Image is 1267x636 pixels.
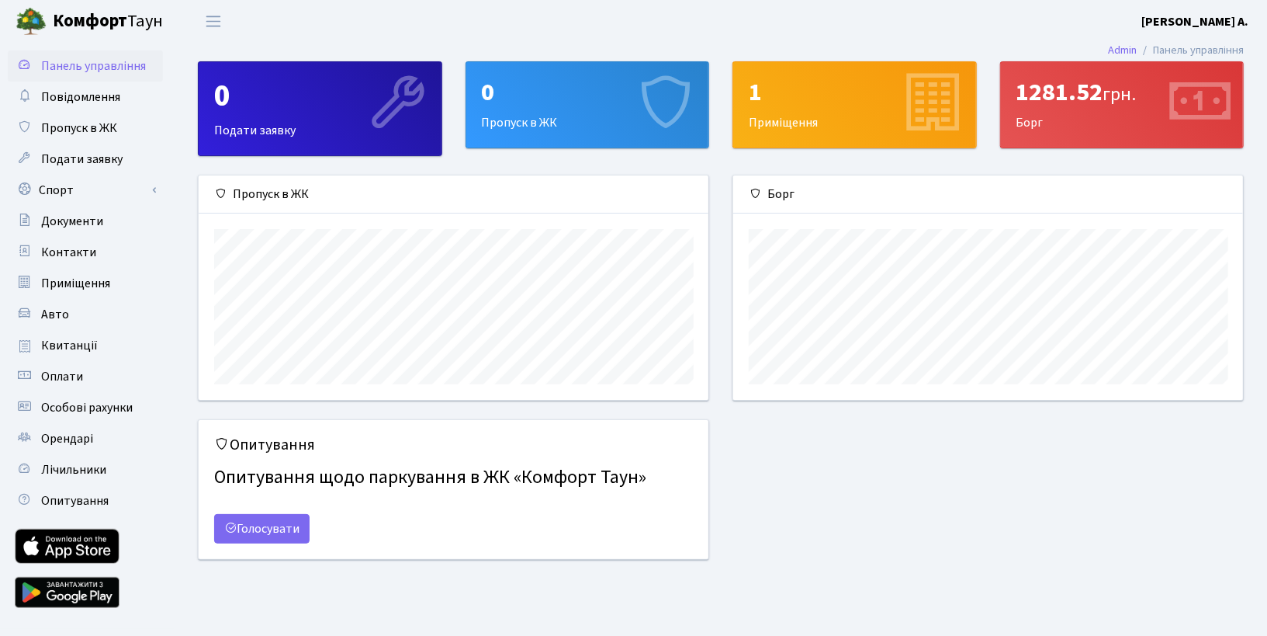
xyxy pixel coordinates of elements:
[41,244,96,261] span: Контакти
[41,89,120,106] span: Повідомлення
[1103,81,1137,108] span: грн.
[733,62,976,148] div: Приміщення
[1141,12,1248,31] a: [PERSON_NAME] А.
[8,392,163,423] a: Особові рахунки
[41,492,109,509] span: Опитування
[8,485,163,516] a: Опитування
[214,78,426,115] div: 0
[1108,42,1137,58] a: Admin
[16,6,47,37] img: logo.png
[466,61,710,148] a: 0Пропуск в ЖК
[41,151,123,168] span: Подати заявку
[41,306,69,323] span: Авто
[8,299,163,330] a: Авто
[733,176,1243,214] div: Борг
[8,144,163,175] a: Подати заявку
[8,50,163,82] a: Панель управління
[8,268,163,299] a: Приміщення
[41,120,117,137] span: Пропуск в ЖК
[8,206,163,237] a: Документи
[214,460,693,495] h4: Опитування щодо паркування в ЖК «Комфорт Таун»
[1137,42,1244,59] li: Панель управління
[482,78,694,107] div: 0
[41,213,103,230] span: Документи
[1141,13,1248,30] b: [PERSON_NAME] А.
[8,113,163,144] a: Пропуск в ЖК
[41,57,146,75] span: Панель управління
[1001,62,1244,148] div: Борг
[1085,34,1267,67] nav: breadcrumb
[41,337,98,354] span: Квитанції
[8,423,163,454] a: Орендарі
[732,61,977,148] a: 1Приміщення
[8,82,163,113] a: Повідомлення
[1016,78,1228,107] div: 1281.52
[8,330,163,361] a: Квитанції
[8,454,163,485] a: Лічильники
[8,237,163,268] a: Контакти
[8,361,163,392] a: Оплати
[53,9,163,35] span: Таун
[214,436,693,454] h5: Опитування
[8,175,163,206] a: Спорт
[41,275,110,292] span: Приміщення
[41,399,133,416] span: Особові рахунки
[749,78,961,107] div: 1
[214,514,310,544] a: Голосувати
[198,61,442,156] a: 0Подати заявку
[199,176,708,214] div: Пропуск в ЖК
[41,368,83,385] span: Оплати
[53,9,127,33] b: Комфорт
[199,62,441,155] div: Подати заявку
[466,62,709,148] div: Пропуск в ЖК
[41,430,93,447] span: Орендарі
[41,461,106,478] span: Лічильники
[194,9,233,34] button: Переключити навігацію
